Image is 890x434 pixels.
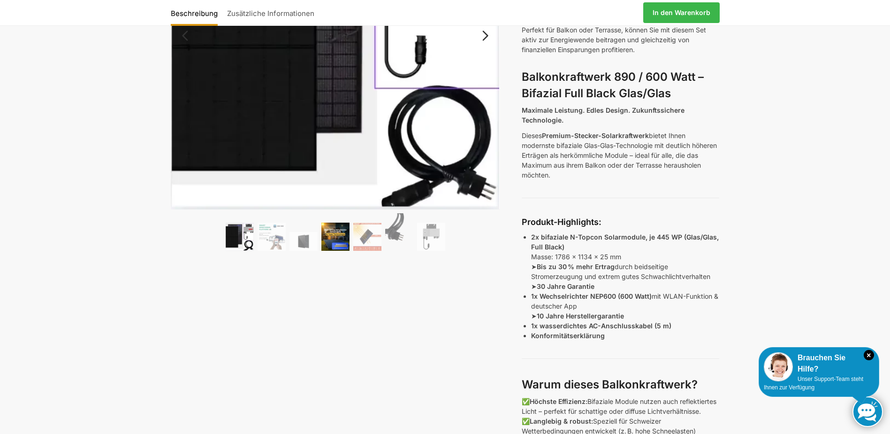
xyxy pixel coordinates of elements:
[522,217,601,227] strong: Produkt-Highlights:
[764,376,863,391] span: Unser Support-Team steht Ihnen zur Verfügung
[531,322,671,330] strong: 1x wasserdichtes AC-Anschlusskabel (5 m)
[289,232,318,251] img: Maysun
[537,282,594,290] strong: 30 Jahre Garantie
[522,70,704,100] strong: Balkonkraftwerk 890 / 600 Watt – Bifazial Full Black Glas/Glas
[321,223,350,251] img: Balkonkraftwerk 900/600 Watt bificial Glas/Glas – Bild 4
[522,106,685,124] strong: Maximale Leistung. Edles Design. Zukunftssichere Technologie.
[522,131,719,180] p: Dieses bietet Ihnen modernste bifaziale Glas-Glas-Technologie mit deutlich höheren Erträgen als h...
[353,223,381,251] img: Bificial 30 % mehr Leistung
[764,352,793,381] img: Customer service
[531,291,719,321] p: mit WLAN-Funktion & deutscher App ➤
[537,263,615,271] strong: Bis zu 30 % mehr Ertrag
[764,352,874,375] div: Brauchen Sie Hilfe?
[864,350,874,360] i: Schließen
[226,223,254,251] img: Bificiales Hochleistungsmodul
[643,2,720,23] a: In den Warenkorb
[222,1,319,24] a: Zusätzliche Informationen
[417,223,445,251] img: Balkonkraftwerk 900/600 Watt bificial Glas/Glas – Bild 7
[385,213,413,251] img: Anschlusskabel-3meter_schweizer-stecker
[542,132,649,139] strong: Premium-Stecker-Solarkraftwerk
[531,233,719,251] strong: 2x bifaziale N-Topcon Solarmodule, je 445 WP (Glas/Glas, Full Black)
[171,1,222,24] a: Beschreibung
[531,332,605,340] strong: Konformitätserklärung
[530,417,593,425] strong: Langlebig & robust:
[537,312,624,320] strong: 10 Jahre Herstellergarantie
[531,292,652,300] strong: 1x Wechselrichter NEP600 (600 Watt)
[258,223,286,251] img: Balkonkraftwerk 900/600 Watt bificial Glas/Glas – Bild 2
[531,232,719,291] p: Masse: 1786 x 1134 x 25 mm ➤ durch beidseitige Stromerzeugung und extrem gutes Schwachlichtverhal...
[530,397,587,405] strong: Höchste Effizienz:
[522,378,698,391] strong: Warum dieses Balkonkraftwerk?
